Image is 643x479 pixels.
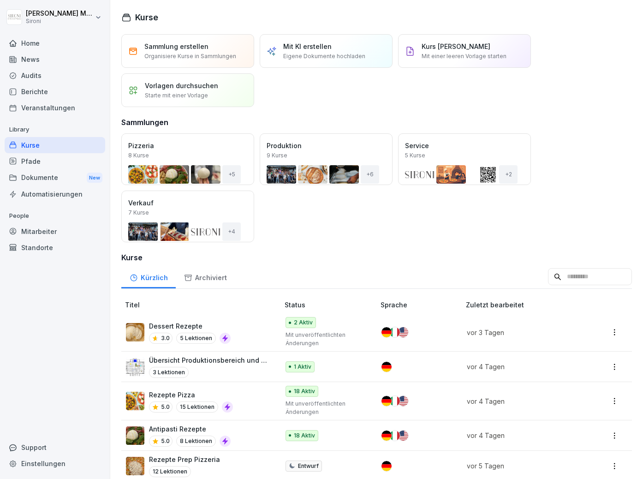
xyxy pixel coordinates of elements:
[405,151,425,160] p: 5 Kurse
[422,52,506,60] p: Mit einer leeren Vorlage starten
[381,396,392,406] img: de.svg
[135,11,158,24] h1: Kurse
[128,198,247,208] p: Verkauf
[467,328,578,337] p: vor 3 Tagen
[286,331,366,347] p: Mit unveröffentlichten Änderungen
[5,439,105,455] div: Support
[149,466,191,477] p: 12 Lektionen
[267,151,287,160] p: 9 Kurse
[149,355,270,365] p: Übersicht Produktionsbereich und Abläufe
[222,222,241,241] div: + 4
[26,18,93,24] p: Sironi
[161,403,170,411] p: 5.0
[5,100,105,116] a: Veranstaltungen
[144,42,208,51] p: Sammlung erstellen
[176,265,235,288] a: Archiviert
[5,239,105,256] a: Standorte
[467,431,578,440] p: vor 4 Tagen
[5,122,105,137] p: Library
[5,35,105,51] a: Home
[467,396,578,406] p: vor 4 Tagen
[222,165,241,184] div: + 5
[5,223,105,239] a: Mitarbeiter
[5,51,105,67] a: News
[149,424,231,434] p: Antipasti Rezepte
[5,169,105,186] a: DokumenteNew
[294,318,313,327] p: 2 Aktiv
[145,91,208,100] p: Starte mit einer Vorlage
[128,151,149,160] p: 8 Kurse
[87,173,102,183] div: New
[121,265,176,288] a: Kürzlich
[381,327,392,337] img: de.svg
[149,367,189,378] p: 3 Lektionen
[381,362,392,372] img: de.svg
[294,431,315,440] p: 18 Aktiv
[126,457,144,475] img: t8ry6q6yg4tyn67dbydlhqpn.png
[5,137,105,153] a: Kurse
[499,165,518,184] div: + 2
[283,42,332,51] p: Mit KI erstellen
[145,81,218,90] p: Vorlagen durchsuchen
[128,141,247,150] p: Pizzeria
[398,133,531,185] a: Service5 Kurse+2
[390,431,400,441] img: it.svg
[381,300,462,310] p: Sprache
[422,42,490,51] p: Kurs [PERSON_NAME]
[267,141,386,150] p: Produktion
[26,10,93,18] p: [PERSON_NAME] Malec
[298,462,319,470] p: Entwurf
[176,401,218,413] p: 15 Lektionen
[126,392,144,410] img: tz25f0fmpb70tuguuhxz5i1d.png
[390,396,400,406] img: it.svg
[126,426,144,445] img: pak3lu93rb7wwt42kbfr1gbm.png
[466,300,589,310] p: Zuletzt bearbeitet
[260,133,393,185] a: Produktion9 Kurse+6
[361,165,379,184] div: + 6
[176,436,216,447] p: 8 Lektionen
[121,191,254,242] a: Verkauf7 Kurse+4
[398,431,408,441] img: us.svg
[5,455,105,472] a: Einstellungen
[381,461,392,471] img: de.svg
[126,358,144,376] img: yywuv9ckt9ax3nq56adns8w7.png
[5,84,105,100] a: Berichte
[149,455,220,464] p: Rezepte Prep Pizzeria
[161,437,170,445] p: 5.0
[176,333,216,344] p: 5 Lektionen
[294,363,311,371] p: 1 Aktiv
[5,209,105,223] p: People
[467,362,578,371] p: vor 4 Tagen
[121,117,168,128] h3: Sammlungen
[161,334,170,342] p: 3.0
[125,300,281,310] p: Titel
[144,52,236,60] p: Organisiere Kurse in Sammlungen
[286,400,366,416] p: Mit unveröffentlichten Änderungen
[398,396,408,406] img: us.svg
[381,431,392,441] img: de.svg
[294,387,315,395] p: 18 Aktiv
[5,169,105,186] div: Dokumente
[5,186,105,202] a: Automatisierungen
[149,321,231,331] p: Dessert Rezepte
[5,67,105,84] a: Audits
[390,327,400,337] img: it.svg
[121,133,254,185] a: Pizzeria8 Kurse+5
[5,153,105,169] a: Pfade
[121,252,632,263] h3: Kurse
[126,323,144,341] img: fr9tmtynacnbc68n3kf2tpkd.png
[285,300,377,310] p: Status
[283,52,365,60] p: Eigene Dokumente hochladen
